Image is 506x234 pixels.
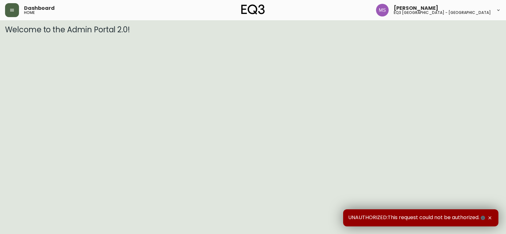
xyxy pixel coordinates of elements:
[394,6,438,11] span: [PERSON_NAME]
[394,11,491,15] h5: eq3 [GEOGRAPHIC_DATA] - [GEOGRAPHIC_DATA]
[24,11,35,15] h5: home
[376,4,389,16] img: 1b6e43211f6f3cc0b0729c9049b8e7af
[24,6,55,11] span: Dashboard
[5,25,501,34] h3: Welcome to the Admin Portal 2.0!
[348,214,486,221] span: UNAUTHORIZED:This request could not be authorized.
[241,4,265,15] img: logo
